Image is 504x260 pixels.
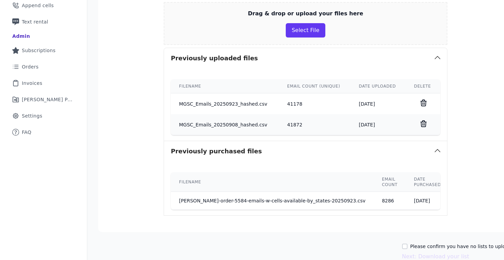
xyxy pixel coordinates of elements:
button: Previously purchased files [164,141,447,162]
span: Text rental [22,18,48,25]
span: [PERSON_NAME] Performance [22,96,73,103]
span: Invoices [22,80,42,87]
a: Orders [5,59,81,74]
span: Orders [22,63,39,70]
h3: Previously uploaded files [171,53,258,63]
td: [DATE] [406,192,449,210]
span: Append cells [22,2,54,9]
span: Settings [22,112,42,119]
div: Admin [12,33,30,40]
td: 8286 [374,192,406,210]
td: 41178 [279,93,351,114]
a: Invoices [5,76,81,91]
th: Email count (unique) [279,79,351,93]
p: Drag & drop or upload your files here [248,10,363,18]
h3: Previously purchased files [171,147,262,156]
td: 41872 [279,114,351,135]
button: Select File [286,23,325,37]
td: MGSC_Emails_20250923_hashed.csv [171,93,279,114]
a: Text rental [5,14,81,29]
td: [DATE] [351,114,406,135]
td: [DATE] [351,93,406,114]
a: Subscriptions [5,43,81,58]
th: Date purchased [406,172,449,192]
th: Filename [171,172,374,192]
td: [PERSON_NAME]-order-5584-emails-w-cells-available-by_states-20250923.csv [171,192,374,210]
span: Subscriptions [22,47,56,54]
span: FAQ [22,129,31,136]
a: FAQ [5,125,81,140]
th: Filename [171,79,279,93]
button: Previously uploaded files [164,48,447,68]
td: MGSC_Emails_20250908_hashed.csv [171,114,279,135]
a: [PERSON_NAME] Performance [5,92,81,107]
a: Settings [5,108,81,123]
th: Delete [406,79,440,93]
th: Email count [374,172,406,192]
th: Date uploaded [351,79,406,93]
